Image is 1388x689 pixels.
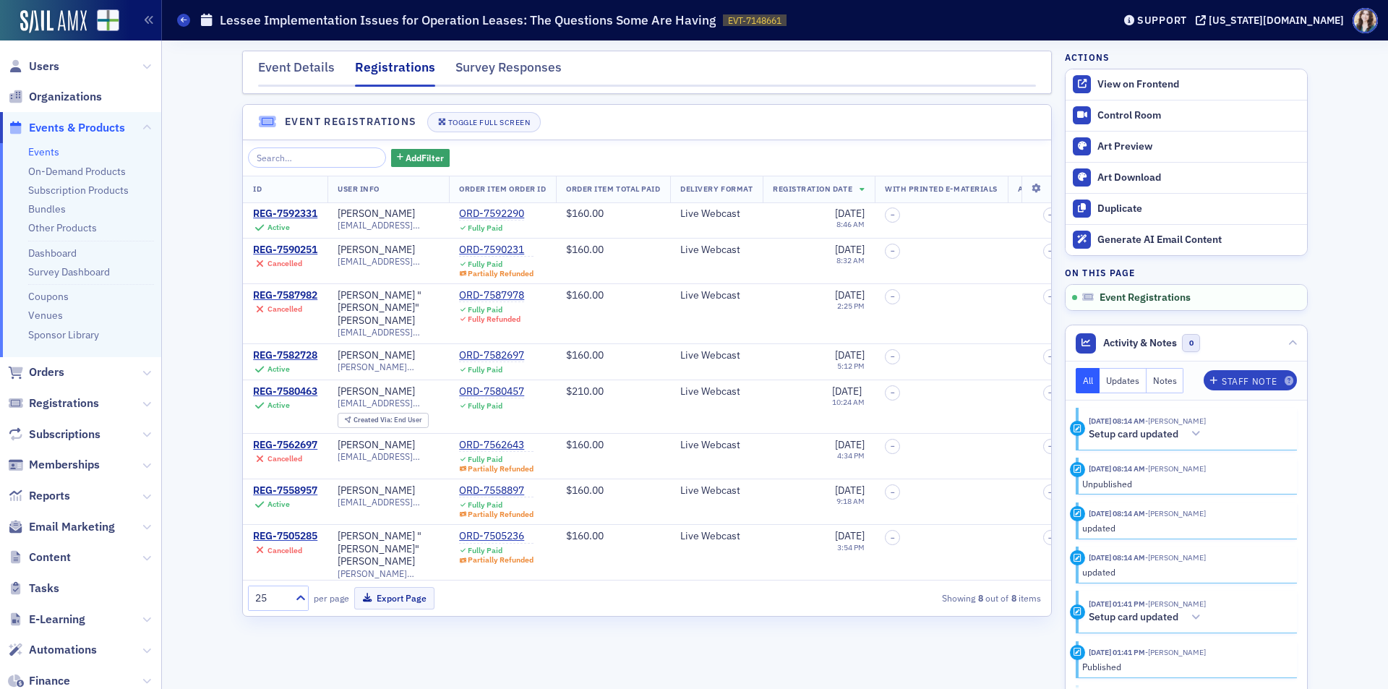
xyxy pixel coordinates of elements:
[1089,416,1145,426] time: 8/19/2025 08:14 AM
[248,147,386,168] input: Search…
[566,484,604,497] span: $160.00
[338,244,415,257] a: [PERSON_NAME]
[1145,552,1206,562] span: Kristi Gates
[28,328,99,341] a: Sponsor Library
[1089,599,1145,609] time: 2/26/2025 01:41 PM
[8,59,59,74] a: Users
[29,673,70,689] span: Finance
[832,397,865,407] time: 10:24 AM
[566,348,604,361] span: $160.00
[835,243,865,256] span: [DATE]
[680,207,753,221] div: Live Webcast
[267,500,290,509] div: Active
[975,591,985,604] strong: 8
[8,89,102,105] a: Organizations
[773,184,852,194] span: Registration Date
[253,385,317,398] a: REG-7580463
[459,244,534,257] a: ORD-7590231
[29,488,70,504] span: Reports
[891,352,895,361] span: –
[28,290,69,303] a: Coupons
[338,349,415,362] div: [PERSON_NAME]
[355,58,435,87] div: Registrations
[1066,224,1307,255] button: Generate AI Email Content
[338,484,415,497] a: [PERSON_NAME]
[566,385,604,398] span: $210.00
[8,612,85,628] a: E-Learning
[8,642,97,658] a: Automations
[267,304,302,314] div: Cancelled
[29,612,85,628] span: E-Learning
[835,288,865,301] span: [DATE]
[1065,266,1308,279] h4: On this page
[28,265,110,278] a: Survey Dashboard
[1145,647,1206,657] span: Kristi Gates
[255,591,287,606] div: 25
[1018,184,1058,194] span: Attended
[680,439,753,452] div: Live Webcast
[338,439,415,452] a: [PERSON_NAME]
[267,454,302,463] div: Cancelled
[1048,442,1053,450] span: –
[1082,565,1287,578] div: updated
[891,388,895,397] span: –
[391,149,450,167] button: AddFilter
[1100,291,1191,304] span: Event Registrations
[459,439,534,452] div: ORD-7562643
[836,255,865,265] time: 8:32 AM
[1196,15,1349,25] button: [US_STATE][DOMAIN_NAME]
[338,398,439,408] span: [EMAIL_ADDRESS][DOMAIN_NAME]
[832,385,862,398] span: [DATE]
[468,223,502,233] div: Fully Paid
[459,385,524,398] div: ORD-7580457
[1070,462,1085,477] div: Activity
[338,207,415,221] a: [PERSON_NAME]
[1066,193,1307,224] button: Duplicate
[459,289,524,302] div: ORD-7587978
[338,530,439,568] a: [PERSON_NAME] "[PERSON_NAME]" [PERSON_NAME]
[566,207,604,220] span: $160.00
[1089,611,1178,624] h5: Setup card updated
[835,207,865,220] span: [DATE]
[1008,591,1019,604] strong: 8
[835,438,865,451] span: [DATE]
[338,220,439,231] span: [EMAIL_ADDRESS][DOMAIN_NAME]
[29,59,59,74] span: Users
[8,364,64,380] a: Orders
[459,484,534,497] a: ORD-7558897
[835,484,865,497] span: [DATE]
[468,305,502,314] div: Fully Paid
[427,112,541,132] button: Toggle Full Screen
[1353,8,1378,33] span: Profile
[338,289,439,328] a: [PERSON_NAME] "[PERSON_NAME]" [PERSON_NAME]
[253,207,317,221] div: REG-7592331
[1048,534,1053,542] span: –
[8,395,99,411] a: Registrations
[1145,463,1206,474] span: Kristi Gates
[1048,210,1053,219] span: –
[836,219,865,229] time: 8:46 AM
[448,119,530,127] div: Toggle Full Screen
[29,427,100,442] span: Subscriptions
[338,568,439,579] span: [PERSON_NAME][EMAIL_ADDRESS][DOMAIN_NAME]
[8,457,100,473] a: Memberships
[8,581,59,596] a: Tasks
[468,455,502,464] div: Fully Paid
[354,587,434,609] button: Export Page
[1209,14,1344,27] div: [US_STATE][DOMAIN_NAME]
[29,549,71,565] span: Content
[1066,69,1307,100] a: View on Frontend
[253,244,317,257] div: REG-7590251
[29,89,102,105] span: Organizations
[28,309,63,322] a: Venues
[267,401,290,410] div: Active
[28,221,97,234] a: Other Products
[1082,660,1287,673] div: Published
[338,451,439,462] span: [EMAIL_ADDRESS][DOMAIN_NAME]
[459,207,524,221] a: ORD-7592290
[891,247,895,255] span: –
